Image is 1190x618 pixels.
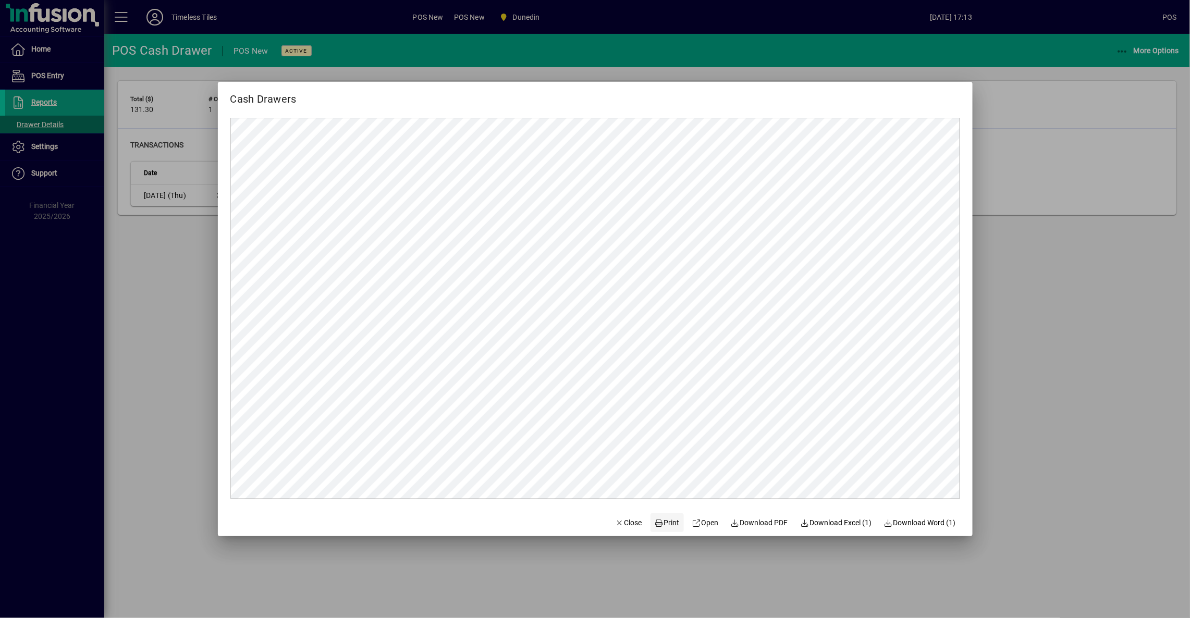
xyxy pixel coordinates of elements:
[880,513,960,532] button: Download Word (1)
[801,517,872,528] span: Download Excel (1)
[692,517,719,528] span: Open
[655,517,680,528] span: Print
[727,513,792,532] a: Download PDF
[611,513,646,532] button: Close
[731,517,788,528] span: Download PDF
[651,513,684,532] button: Print
[615,517,642,528] span: Close
[688,513,723,532] a: Open
[218,82,309,107] h2: Cash Drawers
[796,513,876,532] button: Download Excel (1)
[884,517,956,528] span: Download Word (1)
